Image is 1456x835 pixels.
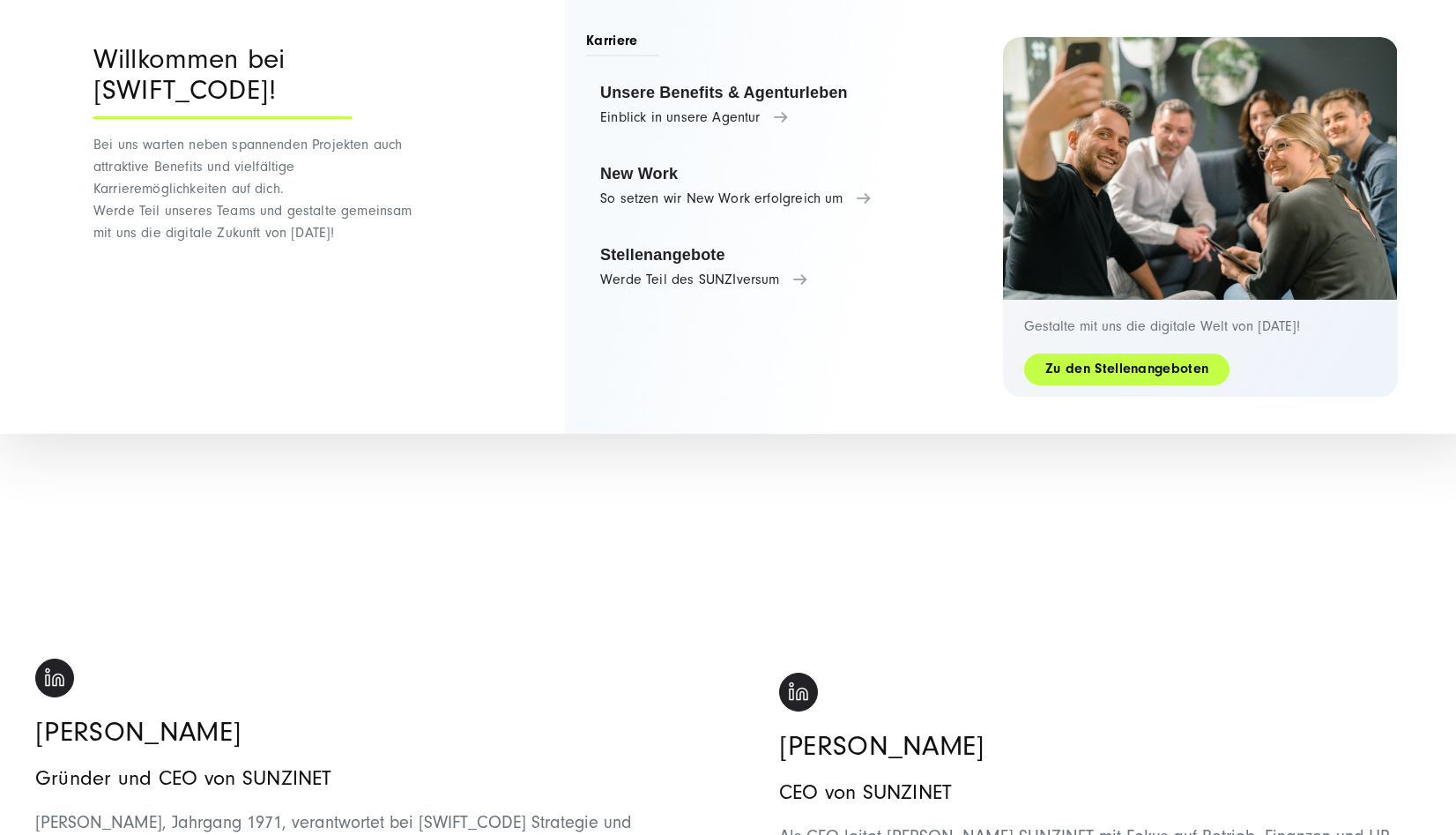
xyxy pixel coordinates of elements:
img: linkedin-black [779,673,818,712]
img: linkedin-black [35,659,74,697]
p: Gestalte mit uns die digitale Welt von [DATE]! [1024,317,1377,335]
div: Willkommen bei [SWIFT_CODE]! [93,44,352,119]
a: linkedin-black [35,655,74,695]
span: Karriere [586,31,659,56]
a: Zu den Stellenangeboten [1024,359,1229,379]
h2: [PERSON_NAME] [35,715,677,749]
a: Unsere Benefits & Agenturleben Einblick in unsere Agentur [586,71,961,138]
p: Bei uns warten neben spannenden Projekten auch attraktive Benefits und vielfältige Karrieremöglic... [93,134,424,244]
h3: CEO von SUNZINET [779,780,1421,806]
iframe: HubSpot Video [779,276,1421,637]
a: Stellenangebote Werde Teil des SUNZIversum [586,234,961,301]
h2: [PERSON_NAME] [779,729,1421,763]
a: linkedin-black [779,669,818,709]
iframe: HubSpot Video [35,262,677,623]
a: New Work So setzen wir New Work erfolgreich um [586,153,961,220]
h3: Gründer und CEO von SUNZINET [35,766,677,792]
img: Digitalagentur und Internetagentur SUNZINET: 2 Frauen 3 Männer, die ein Selfie machen bei [1003,37,1398,300]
